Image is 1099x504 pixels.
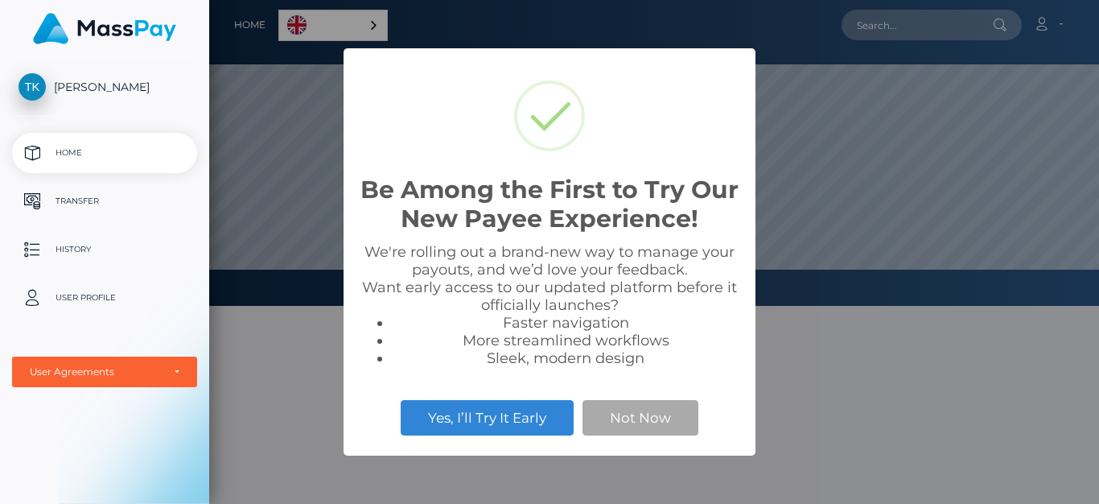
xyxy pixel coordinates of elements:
img: MassPay [33,13,176,44]
div: User Agreements [30,366,162,378]
p: Transfer [19,189,191,213]
p: History [19,238,191,262]
button: User Agreements [12,357,197,387]
button: Not Now [582,400,698,436]
li: More streamlined workflows [392,332,739,349]
p: User Profile [19,286,191,310]
h2: Be Among the First to Try Our New Payee Experience! [360,176,739,233]
p: Home [19,141,191,165]
li: Sleek, modern design [392,349,739,367]
li: Faster navigation [392,314,739,332]
span: [PERSON_NAME] [12,80,197,94]
button: Yes, I’ll Try It Early [401,400,574,436]
div: We're rolling out a brand-new way to manage your payouts, and we’d love your feedback. Want early... [360,243,739,367]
